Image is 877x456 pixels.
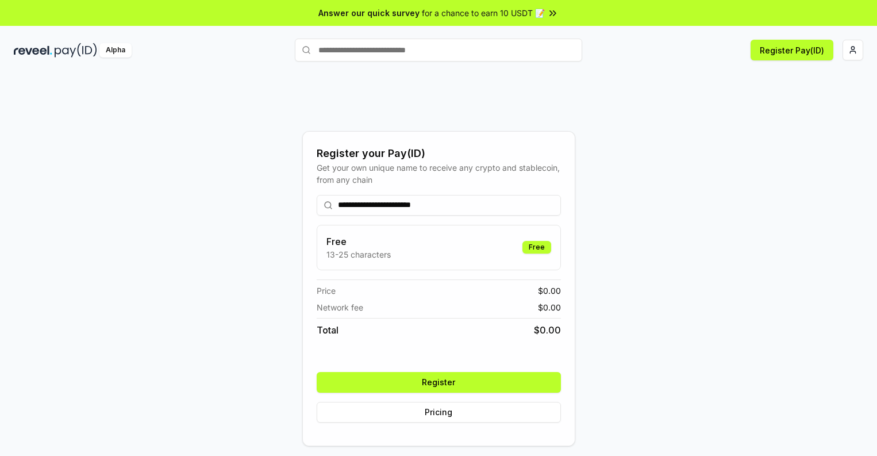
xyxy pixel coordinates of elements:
[99,43,132,58] div: Alpha
[534,323,561,337] span: $ 0.00
[318,7,420,19] span: Answer our quick survey
[317,301,363,313] span: Network fee
[317,372,561,393] button: Register
[317,162,561,186] div: Get your own unique name to receive any crypto and stablecoin, from any chain
[538,301,561,313] span: $ 0.00
[538,285,561,297] span: $ 0.00
[317,323,339,337] span: Total
[326,235,391,248] h3: Free
[317,145,561,162] div: Register your Pay(ID)
[751,40,833,60] button: Register Pay(ID)
[522,241,551,254] div: Free
[55,43,97,58] img: pay_id
[317,285,336,297] span: Price
[317,402,561,423] button: Pricing
[422,7,545,19] span: for a chance to earn 10 USDT 📝
[14,43,52,58] img: reveel_dark
[326,248,391,260] p: 13-25 characters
